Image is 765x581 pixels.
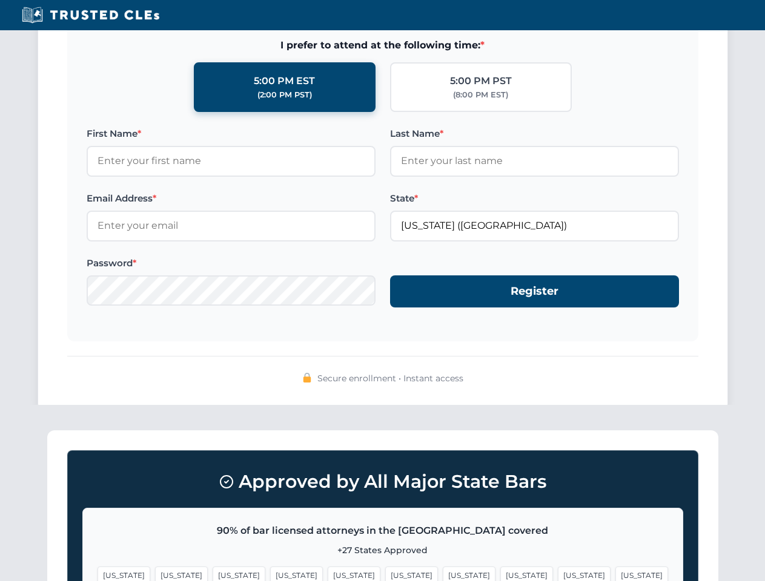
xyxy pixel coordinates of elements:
[87,256,376,271] label: Password
[390,275,679,307] button: Register
[87,38,679,53] span: I prefer to attend at the following time:
[390,126,679,141] label: Last Name
[390,191,679,206] label: State
[87,146,376,176] input: Enter your first name
[98,523,668,539] p: 90% of bar licensed attorneys in the [GEOGRAPHIC_DATA] covered
[390,146,679,176] input: Enter your last name
[87,191,376,206] label: Email Address
[82,465,683,498] h3: Approved by All Major State Bars
[98,543,668,557] p: +27 States Approved
[450,73,512,89] div: 5:00 PM PST
[87,126,376,141] label: First Name
[453,89,508,101] div: (8:00 PM EST)
[87,211,376,241] input: Enter your email
[18,6,163,24] img: Trusted CLEs
[390,211,679,241] input: Florida (FL)
[317,372,463,385] span: Secure enrollment • Instant access
[302,373,312,382] img: 🔒
[254,73,315,89] div: 5:00 PM EST
[257,89,312,101] div: (2:00 PM PST)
